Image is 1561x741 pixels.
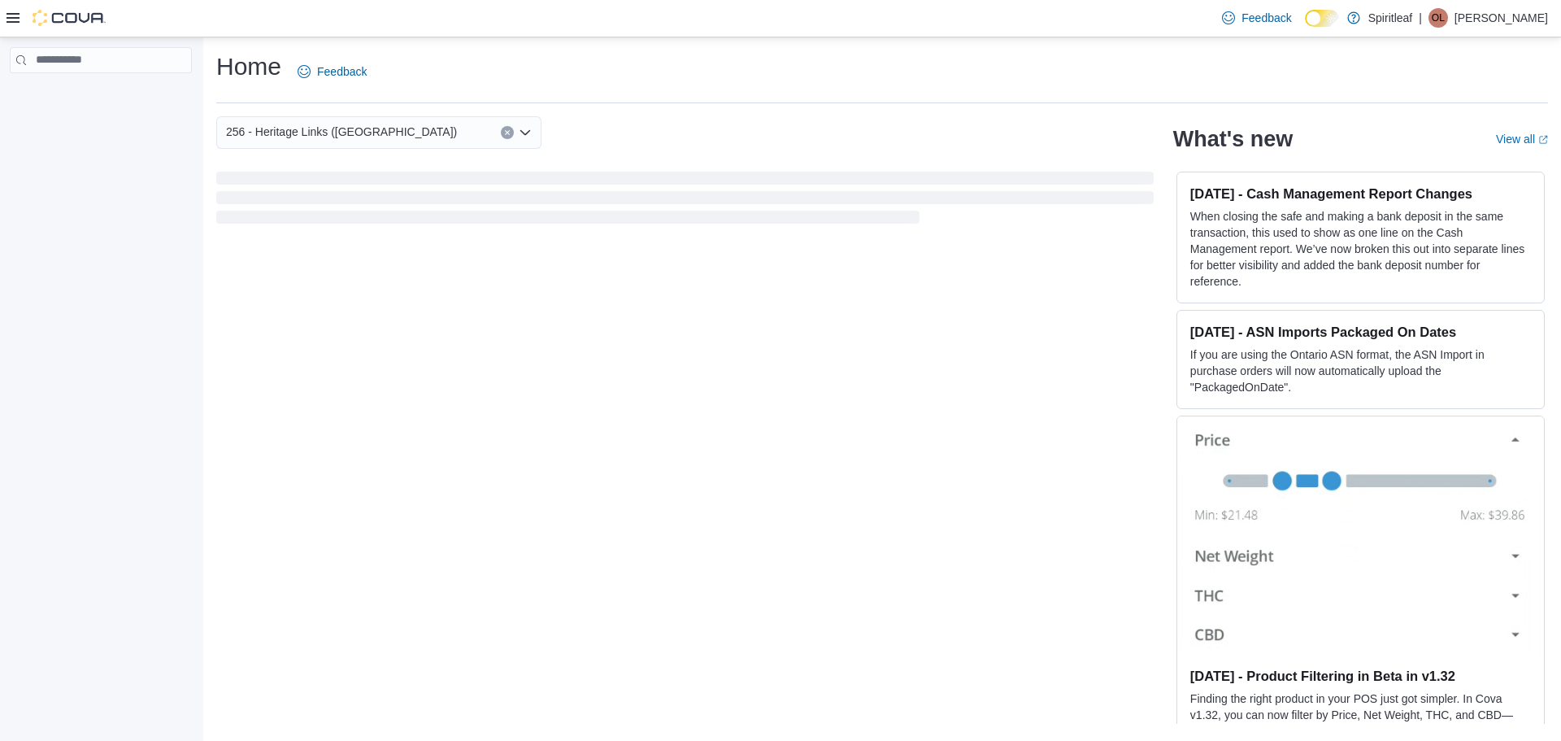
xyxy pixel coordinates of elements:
[1190,668,1531,684] h3: [DATE] - Product Filtering in Beta in v1.32
[1432,8,1445,28] span: OL
[1190,208,1531,290] p: When closing the safe and making a bank deposit in the same transaction, this used to show as one...
[226,122,457,142] span: 256 - Heritage Links ([GEOGRAPHIC_DATA])
[1368,8,1412,28] p: Spiritleaf
[519,126,532,139] button: Open list of options
[1428,8,1448,28] div: Olivia L
[1241,10,1291,26] span: Feedback
[1305,10,1339,27] input: Dark Mode
[1496,133,1548,146] a: View allExternal link
[1454,8,1548,28] p: [PERSON_NAME]
[501,126,514,139] button: Clear input
[1419,8,1422,28] p: |
[33,10,106,26] img: Cova
[10,76,192,116] nav: Complex example
[291,55,373,88] a: Feedback
[317,63,367,80] span: Feedback
[1173,126,1293,152] h2: What's new
[1190,324,1531,340] h3: [DATE] - ASN Imports Packaged On Dates
[1190,347,1531,395] p: If you are using the Ontario ASN format, the ASN Import in purchase orders will now automatically...
[1190,185,1531,202] h3: [DATE] - Cash Management Report Changes
[1215,2,1298,34] a: Feedback
[1305,27,1306,28] span: Dark Mode
[216,50,281,83] h1: Home
[216,175,1154,227] span: Loading
[1538,135,1548,145] svg: External link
